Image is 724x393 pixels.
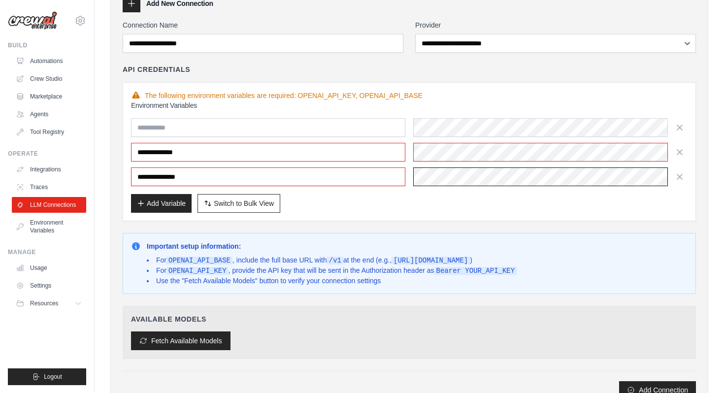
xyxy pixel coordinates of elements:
label: Connection Name [123,20,403,30]
a: Integrations [12,162,86,177]
div: The following environment variables are required: OPENAI_API_KEY, OPENAI_API_BASE [131,91,688,100]
li: For , provide the API key that will be sent in the Authorization header as [147,265,517,276]
button: Fetch Available Models [131,331,230,350]
div: Operate [8,150,86,158]
a: Settings [12,278,86,294]
a: Automations [12,53,86,69]
label: Provider [415,20,696,30]
button: Resources [12,295,86,311]
a: Crew Studio [12,71,86,87]
a: Tool Registry [12,124,86,140]
img: Logo [8,11,57,30]
strong: Important setup information: [147,242,241,250]
button: Logout [8,368,86,385]
li: For , include the full base URL with at the end (e.g., ) [147,255,517,265]
a: Usage [12,260,86,276]
button: Add Variable [131,194,192,213]
a: Marketplace [12,89,86,104]
code: [URL][DOMAIN_NAME] [392,257,470,264]
div: Build [8,41,86,49]
code: /v1 [327,257,343,264]
a: Agents [12,106,86,122]
span: Logout [44,373,62,381]
span: Switch to Bulk View [214,198,274,208]
h4: Available Models [131,314,688,324]
button: Switch to Bulk View [197,194,280,213]
li: Use the "Fetch Available Models" button to verify your connection settings [147,276,517,286]
a: Traces [12,179,86,195]
div: Manage [8,248,86,256]
h3: Environment Variables [131,100,688,110]
span: Resources [30,299,58,307]
h4: API Credentials [123,65,190,74]
a: Environment Variables [12,215,86,238]
code: OPENAI_API_BASE [166,257,232,264]
a: LLM Connections [12,197,86,213]
code: OPENAI_API_KEY [166,267,229,275]
code: Bearer YOUR_API_KEY [434,267,517,275]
